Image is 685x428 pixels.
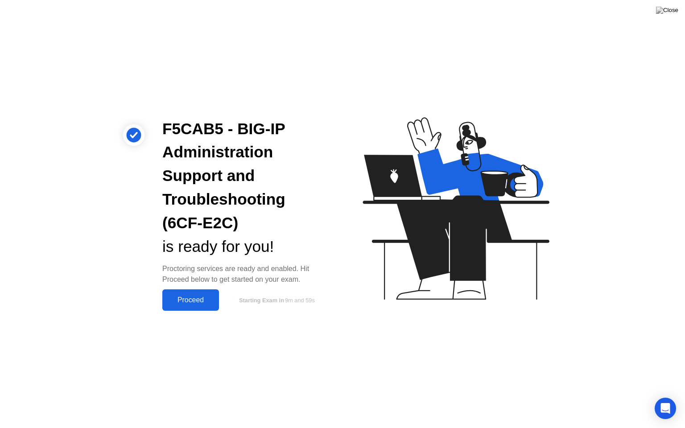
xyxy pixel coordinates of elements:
div: is ready for you! [162,235,328,259]
img: Close [656,7,678,14]
div: Proctoring services are ready and enabled. Hit Proceed below to get started on your exam. [162,263,328,285]
span: 9m and 59s [285,297,315,304]
button: Proceed [162,289,219,311]
button: Starting Exam in9m and 59s [223,292,328,309]
div: Open Intercom Messenger [655,398,676,419]
div: F5CAB5 - BIG-IP Administration Support and Troubleshooting (6CF-E2C) [162,117,328,235]
div: Proceed [165,296,216,304]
